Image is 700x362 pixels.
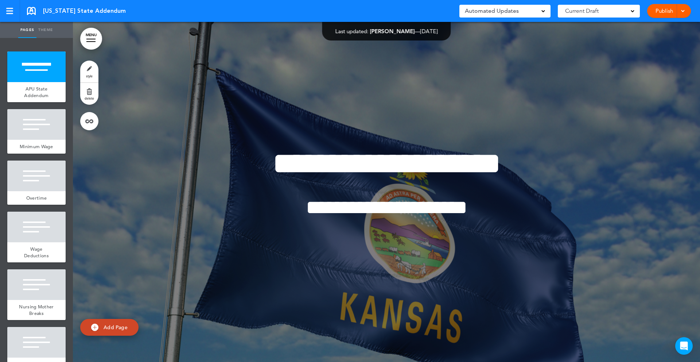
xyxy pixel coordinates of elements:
span: Automated Updates [465,6,519,16]
span: Add Page [104,324,128,331]
div: — [335,28,438,34]
span: Current Draft [565,6,599,16]
a: delete [80,83,98,105]
a: MENU [80,28,102,50]
a: Nursing Mother Breaks [7,300,66,320]
span: Minimum Wage [20,143,53,150]
a: Theme [36,22,55,38]
span: APU State Addendum [24,86,48,99]
a: APU State Addendum [7,82,66,102]
a: Add Page [80,319,139,336]
span: [DATE] [420,28,438,35]
a: Minimum Wage [7,140,66,154]
a: Overtime [7,191,66,205]
span: style [86,74,93,78]
span: Wage Deductions [24,246,49,259]
span: [US_STATE] State Addendum [43,7,126,15]
a: Publish [653,4,676,18]
img: add.svg [91,324,98,331]
span: Nursing Mother Breaks [19,304,54,316]
span: Last updated: [335,28,369,35]
a: style [80,61,98,82]
span: [PERSON_NAME] [370,28,415,35]
a: Wage Deductions [7,242,66,262]
span: delete [85,96,94,100]
a: Pages [18,22,36,38]
span: Overtime [26,195,47,201]
div: Open Intercom Messenger [675,337,693,355]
